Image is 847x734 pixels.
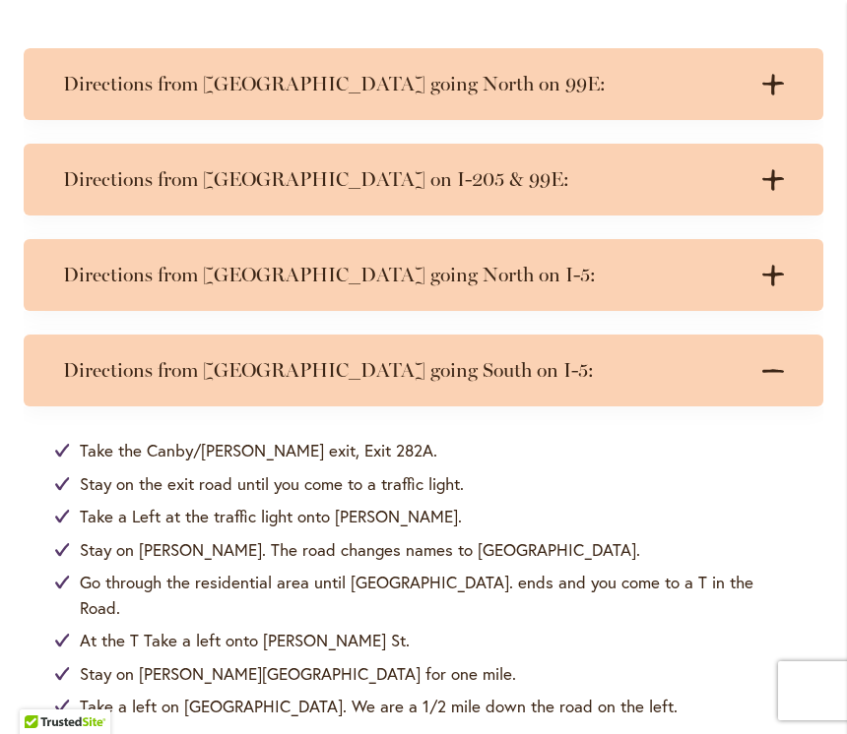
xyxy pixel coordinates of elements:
[63,72,745,96] h3: Directions from [GEOGRAPHIC_DATA] going North on 99E:
[24,48,823,120] summary: Directions from [GEOGRAPHIC_DATA] going North on 99E:
[24,335,823,406] summary: Directions from [GEOGRAPHIC_DATA] going South on I-5:
[63,263,745,287] h3: Directions from [GEOGRAPHIC_DATA] going North on I-5:
[80,504,462,529] span: Take a Left at the traffic light onto [PERSON_NAME].
[80,438,437,463] span: Take the Canby/[PERSON_NAME] exit, Exit 282A.
[80,661,516,687] span: Stay on [PERSON_NAME][GEOGRAPHIC_DATA] for one mile.
[63,358,745,383] h3: Directions from [GEOGRAPHIC_DATA] going South on I-5:
[24,144,823,215] summary: Directions from [GEOGRAPHIC_DATA] on I-205 & 99E:
[63,167,745,192] h3: Directions from [GEOGRAPHIC_DATA] on I-205 & 99E:
[80,471,464,497] span: Stay on the exit road until you come to a traffic light.
[80,628,410,653] span: At the T Take a left onto [PERSON_NAME] St.
[80,537,640,563] span: Stay on [PERSON_NAME]. The road changes names to [GEOGRAPHIC_DATA].
[80,570,792,620] span: Go through the residential area until [GEOGRAPHIC_DATA]. ends and you come to a T in the Road.
[24,239,823,311] summary: Directions from [GEOGRAPHIC_DATA] going North on I-5:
